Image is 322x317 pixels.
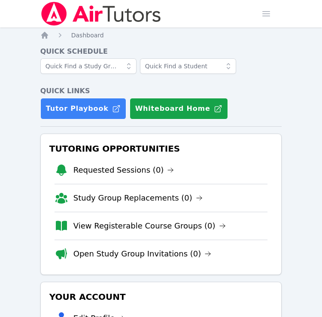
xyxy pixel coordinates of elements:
[48,289,275,305] h3: Your Account
[73,164,174,176] a: Requested Sessions (0)
[73,220,226,232] a: View Registerable Course Groups (0)
[71,32,104,39] span: Dashboard
[40,2,162,26] img: Air Tutors
[40,58,137,74] input: Quick Find a Study Group
[71,31,104,40] a: Dashboard
[140,58,236,74] input: Quick Find a Student
[73,192,203,204] a: Study Group Replacements (0)
[48,141,275,156] h3: Tutoring Opportunities
[40,31,282,40] nav: Breadcrumb
[40,86,282,96] h4: Quick Links
[40,98,126,119] a: Tutor Playbook
[40,46,282,57] h4: Quick Schedule
[130,98,228,119] button: Whiteboard Home
[73,248,212,260] a: Open Study Group Invitations (0)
